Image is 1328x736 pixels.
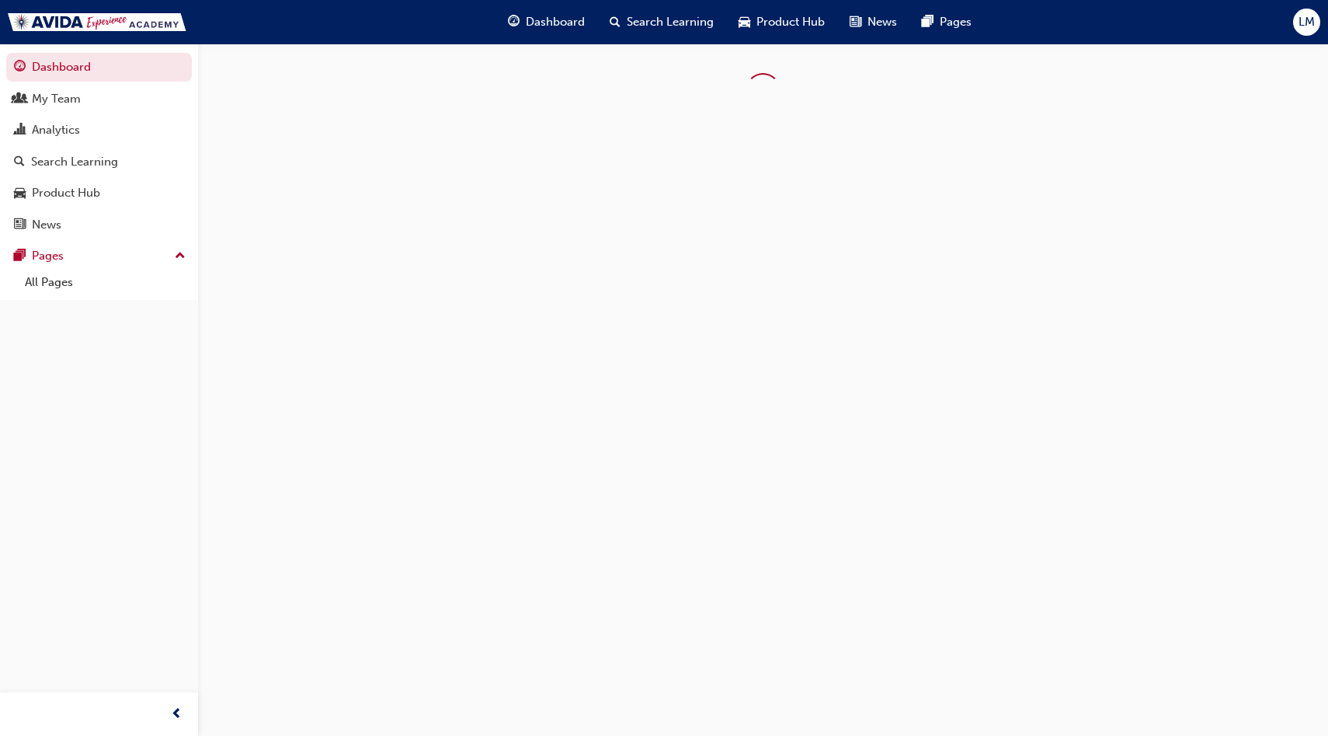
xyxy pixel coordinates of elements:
[32,184,100,202] div: Product Hub
[32,216,61,234] div: News
[32,247,64,265] div: Pages
[6,242,192,270] button: Pages
[627,13,714,31] span: Search Learning
[14,249,26,263] span: pages-icon
[6,179,192,208] a: Product Hub
[14,218,26,232] span: news-icon
[32,121,80,139] div: Analytics
[850,12,861,32] span: news-icon
[610,12,621,32] span: search-icon
[14,92,26,106] span: people-icon
[6,53,192,82] a: Dashboard
[1293,9,1320,36] button: LM
[175,246,186,267] span: up-icon
[31,153,118,171] div: Search Learning
[6,50,192,242] button: DashboardMy TeamAnalyticsSearch LearningProduct HubNews
[940,13,972,31] span: Pages
[756,13,825,31] span: Product Hub
[6,85,192,113] a: My Team
[14,61,26,75] span: guage-icon
[14,155,25,169] span: search-icon
[726,6,837,38] a: car-iconProduct Hub
[6,211,192,239] a: News
[6,116,192,145] a: Analytics
[1298,13,1315,31] span: LM
[495,6,597,38] a: guage-iconDashboard
[837,6,909,38] a: news-iconNews
[508,12,520,32] span: guage-icon
[171,705,183,724] span: prev-icon
[867,13,897,31] span: News
[6,148,192,176] a: Search Learning
[32,90,81,108] div: My Team
[739,12,750,32] span: car-icon
[526,13,585,31] span: Dashboard
[19,270,192,295] a: All Pages
[909,6,984,38] a: pages-iconPages
[597,6,726,38] a: search-iconSearch Learning
[8,13,186,31] img: Trak
[14,187,26,201] span: car-icon
[14,124,26,138] span: chart-icon
[922,12,933,32] span: pages-icon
